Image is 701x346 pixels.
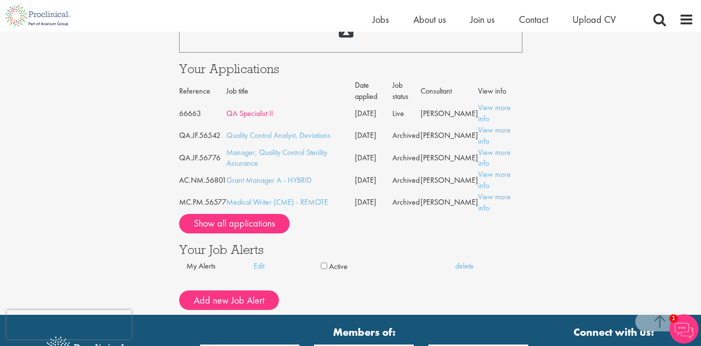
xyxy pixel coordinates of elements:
[226,130,331,140] a: Quality Control Analyst, Deviations
[478,102,511,124] a: View more info
[421,169,478,192] td: [PERSON_NAME]
[572,13,616,26] a: Upload CV
[478,192,511,213] a: View more info
[226,108,273,118] a: QA Specialist II
[179,214,290,233] button: Show all applications
[179,147,226,170] td: QA.JF.56776
[329,261,348,272] label: Active
[186,261,254,272] div: My Alerts
[392,125,421,147] td: Archived
[421,125,478,147] td: [PERSON_NAME]
[226,80,355,102] th: Job title
[478,147,511,169] a: View more info
[179,80,226,102] th: Reference
[179,290,279,310] button: Add new Job Alert
[372,13,389,26] a: Jobs
[254,261,321,272] a: Edit
[573,325,656,340] strong: Connect with us:
[413,13,446,26] a: About us
[478,169,511,191] a: View more info
[226,197,328,207] a: Medical Writer (CME) - REMOTE
[226,175,312,185] a: Grant Manager A - HYBRID
[355,102,392,125] td: [DATE]
[355,192,392,214] td: [DATE]
[200,325,529,340] strong: Members of:
[355,80,392,102] th: Date applied
[392,169,421,192] td: Archived
[179,169,226,192] td: AC.NM.56801
[455,261,522,272] a: delete
[7,310,131,339] iframe: reCAPTCHA
[179,192,226,214] td: MC.PM.56577
[478,125,511,146] a: View more info
[470,13,495,26] a: Join us
[669,314,678,323] span: 1
[179,102,226,125] td: 66663
[355,125,392,147] td: [DATE]
[519,13,548,26] a: Contact
[478,80,522,102] th: View info
[392,80,421,102] th: Job status
[421,147,478,170] td: [PERSON_NAME]
[179,125,226,147] td: QA.JF.56542
[421,80,478,102] th: Consultant
[421,192,478,214] td: [PERSON_NAME]
[669,314,699,344] img: Chatbot
[392,147,421,170] td: Archived
[179,62,522,75] h3: Your Applications
[355,147,392,170] td: [DATE]
[392,102,421,125] td: Live
[355,169,392,192] td: [DATE]
[179,243,522,256] h3: Your Job Alerts
[392,192,421,214] td: Archived
[421,102,478,125] td: [PERSON_NAME]
[226,147,327,169] a: Manager, Quality Control Sterility Assurance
